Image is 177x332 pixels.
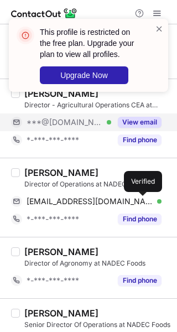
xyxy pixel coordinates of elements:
button: Reveal Button [118,275,162,286]
div: Director of Agronomy at NADEC Foods [24,258,170,268]
div: [PERSON_NAME] [24,308,98,319]
div: Director of Operations at NADEC Foods [24,179,170,189]
img: ContactOut v5.3.10 [11,7,77,20]
button: Reveal Button [118,214,162,225]
div: [PERSON_NAME] [24,246,98,257]
div: [PERSON_NAME] [24,167,98,178]
div: Senior Director Of Operations at NADEC Foods [24,320,170,330]
span: Upgrade Now [60,71,108,80]
header: This profile is restricted on the free plan. Upgrade your plan to view all profiles. [40,27,142,60]
button: Upgrade Now [40,66,128,84]
span: ***@[DOMAIN_NAME] [27,117,103,127]
span: [EMAIL_ADDRESS][DOMAIN_NAME] [27,196,153,206]
img: error [17,27,34,44]
button: Reveal Button [118,134,162,146]
button: Reveal Button [118,117,162,128]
